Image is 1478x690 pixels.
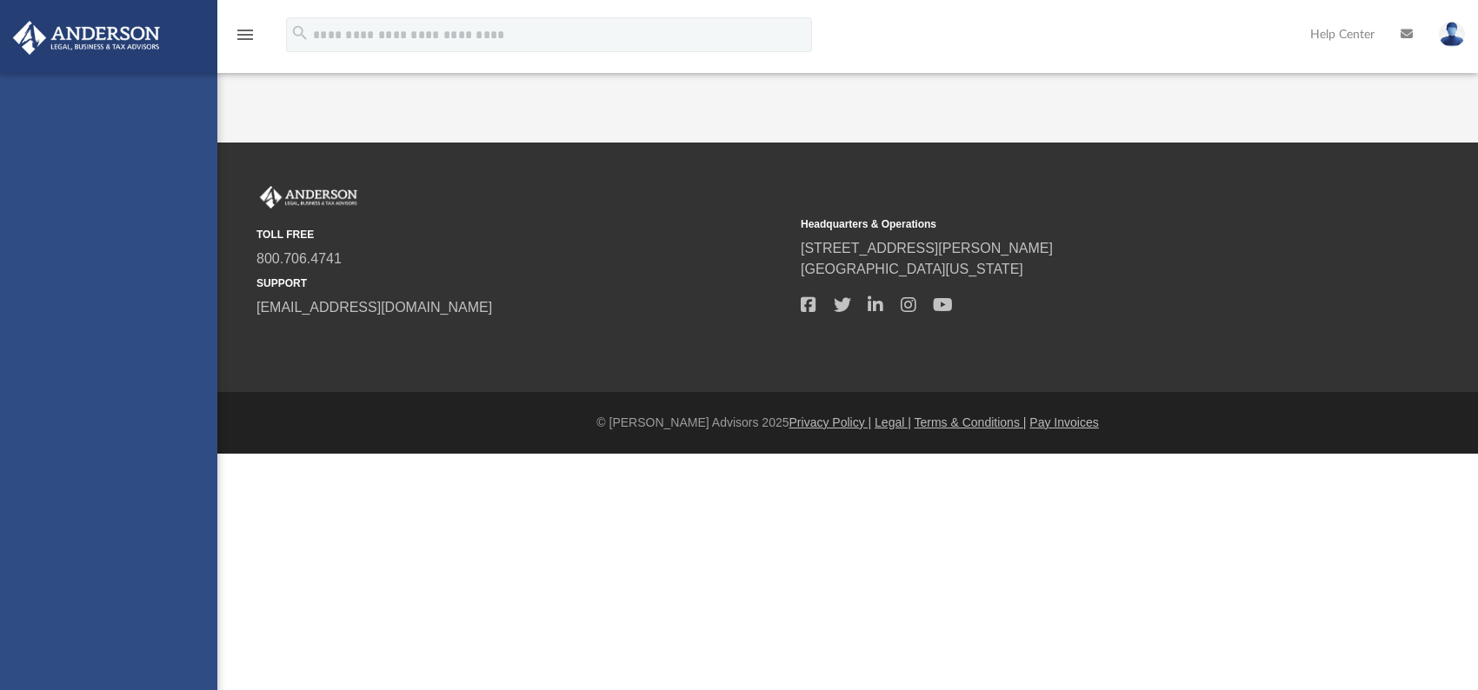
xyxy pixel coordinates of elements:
small: TOLL FREE [256,227,789,242]
a: [EMAIL_ADDRESS][DOMAIN_NAME] [256,300,492,315]
a: Pay Invoices [1029,415,1098,429]
img: Anderson Advisors Platinum Portal [8,21,165,55]
small: Headquarters & Operations [801,216,1333,232]
div: © [PERSON_NAME] Advisors 2025 [217,414,1478,432]
img: User Pic [1439,22,1465,47]
small: SUPPORT [256,275,789,291]
a: Terms & Conditions | [915,415,1027,429]
a: menu [235,33,256,45]
a: [GEOGRAPHIC_DATA][US_STATE] [801,262,1023,276]
a: [STREET_ADDRESS][PERSON_NAME] [801,241,1053,255]
a: Legal | [875,415,911,429]
i: menu [235,24,256,45]
a: 800.706.4741 [256,251,342,266]
img: Anderson Advisors Platinum Portal [256,186,361,209]
a: Privacy Policy | [789,415,872,429]
i: search [290,23,310,43]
